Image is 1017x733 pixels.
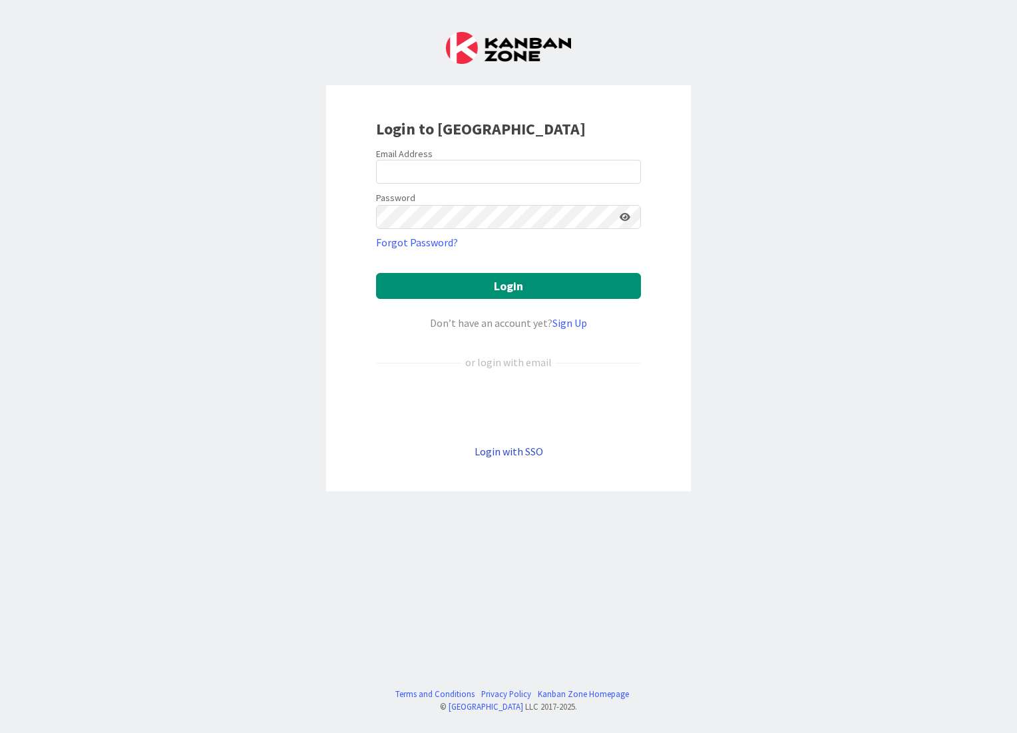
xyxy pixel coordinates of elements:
label: Email Address [376,148,433,160]
a: Forgot Password? [376,234,458,250]
div: © LLC 2017- 2025 . [389,700,629,713]
b: Login to [GEOGRAPHIC_DATA] [376,119,586,139]
a: Privacy Policy [481,688,531,700]
a: Login with SSO [475,445,543,458]
img: Kanban Zone [446,32,571,64]
a: [GEOGRAPHIC_DATA] [449,701,523,712]
div: or login with email [462,354,555,370]
div: Don’t have an account yet? [376,315,641,331]
label: Password [376,191,415,205]
iframe: Sign in with Google Button [369,392,648,421]
a: Sign Up [552,316,587,330]
button: Login [376,273,641,299]
a: Terms and Conditions [395,688,475,700]
a: Kanban Zone Homepage [538,688,629,700]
